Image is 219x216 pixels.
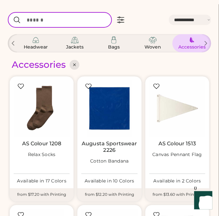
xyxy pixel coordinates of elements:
a: AS Colour 1513 [158,140,196,147]
div: Cotton Bandana [90,158,129,165]
div: Accessories [177,44,207,50]
div: from $12.20 with Printing [77,188,141,201]
a: Augusta Sportswear 2226 [81,140,137,153]
div: Available in 2 Colors [149,178,205,184]
a: AS Colour 1208 [22,140,62,147]
img: AS Colour 1513 Canvas Pennant Flag [149,80,205,137]
div: Accessories [12,59,66,71]
img: AS Colour 1208 Relax Socks [14,80,70,137]
img: Accessories Icon [188,36,196,44]
div: Headwear [21,44,50,50]
iframe: Front Chat [188,187,216,215]
img: Augusta Sportswear 2226 Cotton Bandana [81,80,137,137]
img: Headwear Icon [32,36,40,44]
div: Woven [138,44,168,50]
div: Bags [99,44,129,50]
img: Bags Icon [110,36,118,44]
div: Relax Socks [28,151,56,158]
img: Jackets Icon [71,36,79,44]
div: Canvas Pennant Flag [152,151,202,158]
div: from $13.60 with Printing [145,188,209,201]
div: Available in 17 Colors [14,178,70,184]
div: from $17.20 with Printing [10,188,74,201]
div: Available in 10 Colors [81,178,137,184]
div: Jackets [60,44,89,50]
img: Woven Icon [149,36,157,44]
